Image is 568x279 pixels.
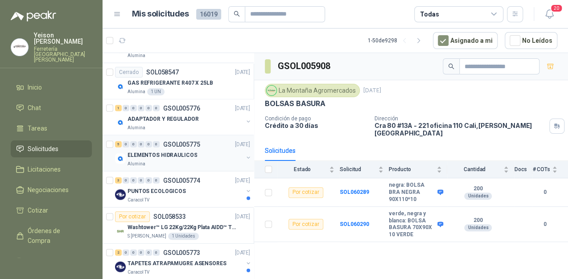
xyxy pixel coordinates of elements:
button: No Leídos [505,32,557,49]
span: Inicio [28,82,42,92]
img: Company Logo [115,117,126,128]
p: Caracol TV [128,269,149,276]
div: Unidades [464,224,492,231]
div: 0 [130,141,137,148]
p: [DATE] [235,213,250,221]
p: TAPETES ATRAPAMUGRE ASENSORES [128,259,226,268]
p: Alumina [128,124,145,131]
span: Solicitudes [28,144,58,154]
p: Alumina [128,52,145,59]
div: 0 [130,177,137,184]
p: [DATE] [235,140,250,149]
p: [DATE] [235,104,250,113]
div: 0 [145,105,152,111]
img: Company Logo [11,39,28,56]
h1: Mis solicitudes [132,8,189,21]
div: Por cotizar [115,211,150,222]
p: Cra 80 #13A - 221 oficina 110 Cali , [PERSON_NAME][GEOGRAPHIC_DATA] [375,122,546,137]
th: Producto [389,161,447,178]
a: Tareas [11,120,92,137]
img: Company Logo [115,153,126,164]
img: Company Logo [115,262,126,272]
div: 0 [123,141,129,148]
div: 0 [130,105,137,111]
p: [DATE] [363,86,381,95]
img: Logo peakr [11,11,56,21]
span: Producto [389,166,435,172]
th: Solicitud [340,161,389,178]
span: search [234,11,240,17]
p: ELEMENTOS HIDRAULICOS [128,151,197,160]
span: Licitaciones [28,164,61,174]
p: Yeison [PERSON_NAME] [34,32,92,45]
a: Negociaciones [11,181,92,198]
th: # COTs [532,161,568,178]
span: Cotizar [28,205,48,215]
th: Cantidad [447,161,514,178]
p: SOL058533 [153,213,186,220]
a: Inicio [11,79,92,96]
b: 0 [532,188,557,197]
button: Asignado a mi [433,32,498,49]
div: 0 [138,177,144,184]
span: Estado [277,166,327,172]
span: Solicitud [340,166,376,172]
a: 3 0 0 0 0 0 GSOL005774[DATE] Company LogoPUNTOS ECOLOGICOSCaracol TV [115,175,252,204]
div: 0 [145,141,152,148]
div: 0 [153,177,160,184]
a: Órdenes de Compra [11,222,92,249]
p: Alumina [128,160,145,168]
div: 0 [123,250,129,256]
span: search [448,63,454,70]
a: SOL060289 [340,189,369,195]
h3: GSOL005908 [278,59,332,73]
div: 0 [138,250,144,256]
div: Por cotizar [288,187,323,198]
b: 200 [447,185,509,193]
div: 2 [115,250,122,256]
div: 1 [115,105,122,111]
a: Solicitudes [11,140,92,157]
div: Solicitudes [265,146,296,156]
span: 20 [550,4,563,12]
th: Estado [277,161,340,178]
a: Remisiones [11,253,92,270]
span: Remisiones [28,256,61,266]
a: 2 0 0 0 0 0 GSOL005773[DATE] Company LogoTAPETES ATRAPAMUGRE ASENSORESCaracol TV [115,247,252,276]
img: Company Logo [267,86,276,95]
p: Caracol TV [128,197,149,204]
div: Cerrado [115,67,143,78]
div: Todas [420,9,439,19]
th: Docs [514,161,532,178]
b: 200 [447,217,509,224]
button: 20 [541,6,557,22]
a: Chat [11,99,92,116]
span: Cantidad [447,166,502,172]
p: BOLSAS BASURA [265,99,325,108]
div: 0 [145,177,152,184]
div: La Montaña Agromercados [265,84,360,97]
p: GAS REFRIGERANTE R407 X 25LB [128,79,213,87]
img: Company Logo [115,226,126,236]
p: GSOL005773 [163,250,200,256]
a: Cotizar [11,202,92,219]
span: Tareas [28,123,47,133]
a: SOL060290 [340,221,369,227]
p: GSOL005774 [163,177,200,184]
p: Washtower™ LG 22Kg/22Kg Plata AIDD™ ThinQ™ Steam™ WK22VS6P [128,223,239,232]
p: Ferretería [GEOGRAPHIC_DATA][PERSON_NAME] [34,46,92,62]
p: ADAPTADOR Y REGULADOR [128,115,198,123]
img: Company Logo [115,189,126,200]
p: [DATE] [235,176,250,185]
p: Dirección [375,115,546,122]
p: Condición de pago [265,115,367,122]
span: Negociaciones [28,185,69,195]
p: Crédito a 30 días [265,122,367,129]
b: 0 [532,220,557,229]
b: negra: BOLSA BRA NEGRA 90X110*10 [389,182,435,203]
div: 0 [130,250,137,256]
p: Alumina [128,88,145,95]
a: 5 0 0 0 0 0 GSOL005775[DATE] Company LogoELEMENTOS HIDRAULICOSAlumina [115,139,252,168]
b: verde, negra y blanca: BOLSA BASURA 70X90X 10 VERDE [389,210,435,238]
